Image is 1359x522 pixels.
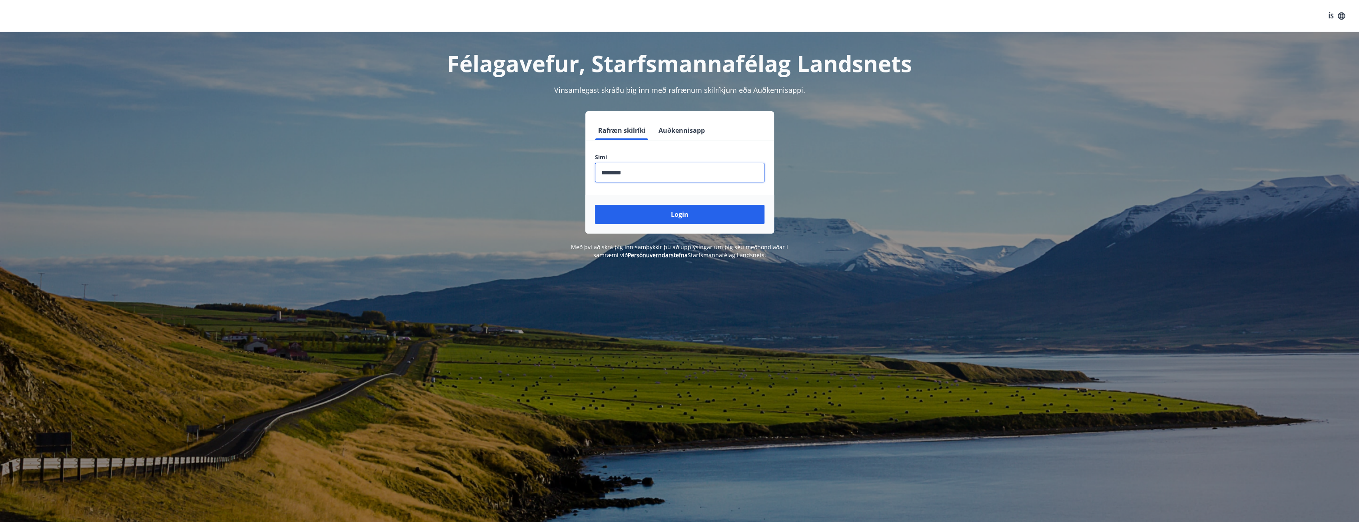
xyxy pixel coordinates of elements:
[655,121,708,140] button: Auðkennisapp
[1324,9,1349,23] button: ÍS
[595,153,764,161] label: Sími
[401,48,958,78] h1: Félagavefur, Starfsmannafélag Landsnets
[595,205,764,224] button: Login
[595,121,649,140] button: Rafræn skilríki
[554,85,805,95] span: Vinsamlegast skráðu þig inn með rafrænum skilríkjum eða Auðkennisappi.
[571,243,788,259] span: Með því að skrá þig inn samþykkir þú að upplýsingar um þig séu meðhöndlaðar í samræmi við Starfsm...
[628,251,688,259] a: Persónuverndarstefna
